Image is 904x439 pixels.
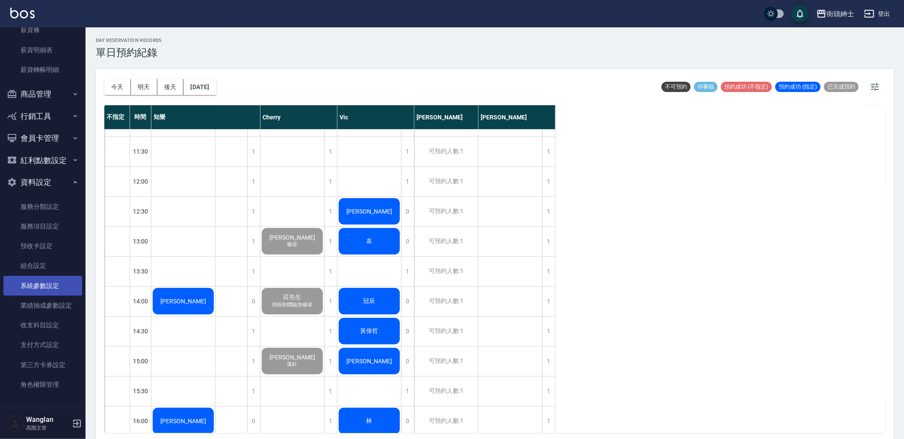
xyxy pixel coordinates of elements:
a: 系統參數設定 [3,276,82,296]
div: 可預約人數:1 [414,317,478,346]
div: 1 [324,257,337,286]
span: 藻針 [286,361,299,368]
div: 1 [247,377,260,406]
div: 1 [542,137,555,166]
div: 可預約人數:1 [414,137,478,166]
div: 街頭紳士 [827,9,854,19]
div: 1 [324,317,337,346]
div: 可預約人數:1 [414,406,478,436]
div: 1 [542,227,555,256]
span: [PERSON_NAME] [268,354,317,361]
div: 12:00 [130,166,151,196]
div: [PERSON_NAME] [479,105,555,129]
div: 13:00 [130,226,151,256]
div: 不指定 [104,105,130,129]
div: 1 [401,257,414,286]
a: 薪資條 [3,20,82,40]
div: 1 [324,167,337,196]
a: 組合設定 [3,256,82,276]
button: 登出 [861,6,894,22]
div: 12:30 [130,196,151,226]
button: 會員卡管理 [3,127,82,149]
div: 0 [401,406,414,436]
div: 13:30 [130,256,151,286]
div: 1 [324,197,337,226]
button: 街頭紳士 [813,5,857,23]
span: 待審核 [694,83,718,91]
h5: WangIan [26,415,70,424]
img: Logo [10,8,35,18]
span: 林 [365,417,374,425]
div: 1 [247,257,260,286]
span: [PERSON_NAME] [159,298,208,305]
a: 薪資明細表 [3,40,82,60]
a: 業績抽成參數設定 [3,296,82,315]
div: 16:00 [130,406,151,436]
div: 可預約人數:1 [414,167,478,196]
div: 15:30 [130,376,151,406]
span: 已完成預約 [824,83,859,91]
div: 可預約人數:1 [414,197,478,226]
span: 預約成功 (不指定) [721,83,772,91]
div: 1 [542,197,555,226]
span: [PERSON_NAME] [345,358,394,365]
button: 後天 [157,79,184,95]
span: 預約成功 (指定) [775,83,821,91]
div: 可預約人數:1 [414,227,478,256]
div: 1 [401,137,414,166]
a: 收支科目設定 [3,315,82,335]
div: 1 [247,137,260,166]
p: 高階主管 [26,424,70,432]
a: 支付方式設定 [3,335,82,355]
div: 1 [542,406,555,436]
div: 1 [247,347,260,376]
div: 1 [401,167,414,196]
div: 0 [247,287,260,316]
div: 可預約人數:1 [414,257,478,286]
h3: 單日預約紀錄 [96,47,162,59]
div: 可預約人數:1 [414,347,478,376]
div: 1 [247,167,260,196]
button: save [792,5,809,22]
span: 莊先生 [282,294,303,301]
span: 冠辰 [362,297,377,305]
div: 0 [401,197,414,226]
div: Vic [337,105,414,129]
div: 1 [542,257,555,286]
div: 1 [324,377,337,406]
div: 可預約人數:1 [414,287,478,316]
div: 0 [401,287,414,316]
div: 1 [324,227,337,256]
div: 1 [401,377,414,406]
a: 預收卡設定 [3,236,82,256]
span: 清粉刺體驗加修容 [270,301,315,308]
div: 15:00 [130,346,151,376]
div: 0 [401,227,414,256]
div: 1 [542,377,555,406]
div: 11:30 [130,136,151,166]
div: 0 [401,317,414,346]
div: 0 [401,347,414,376]
div: 0 [247,406,260,436]
span: 不可預約 [662,83,691,91]
button: 行銷工具 [3,105,82,128]
div: 1 [247,227,260,256]
div: 1 [247,197,260,226]
button: [DATE] [183,79,216,95]
a: 服務分類設定 [3,197,82,217]
span: [PERSON_NAME] [268,234,317,241]
div: 1 [542,347,555,376]
span: [PERSON_NAME] [159,418,208,424]
div: Cherry [260,105,337,129]
h2: day Reservation records [96,38,162,43]
div: 14:30 [130,316,151,346]
div: 1 [542,317,555,346]
div: 1 [247,317,260,346]
div: 可預約人數:1 [414,377,478,406]
img: Person [7,415,24,432]
div: 時間 [130,105,151,129]
div: 知樂 [151,105,260,129]
div: 1 [324,347,337,376]
span: 修容 [286,241,299,248]
span: 袁 [365,237,374,245]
